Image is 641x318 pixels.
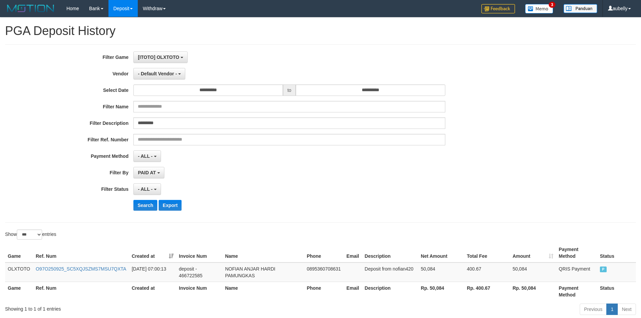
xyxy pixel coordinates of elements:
h1: PGA Deposit History [5,24,636,38]
th: Email [344,282,362,301]
button: PAID AT [133,167,164,178]
th: Email [344,243,362,262]
button: - ALL - [133,183,161,195]
th: Invoice Num [176,282,222,301]
img: panduan.png [564,4,597,13]
span: - ALL - [138,153,153,159]
th: Rp. 50,084 [510,282,556,301]
th: Ref. Num [33,243,129,262]
td: 400.67 [464,262,510,282]
img: MOTION_logo.png [5,3,56,13]
button: - ALL - [133,150,161,162]
th: Total Fee [464,243,510,262]
th: Rp. 50,084 [418,282,464,301]
span: PAID [600,267,607,272]
span: 3 [549,2,556,8]
button: [ITOTO] OLXTOTO [133,51,188,63]
span: [ITOTO] OLXTOTO [138,55,179,60]
th: Net Amount [418,243,464,262]
td: deposit - 466722585 [176,262,222,282]
div: Showing 1 to 1 of 1 entries [5,303,262,312]
th: Created at [129,282,176,301]
span: - Default Vendor - [138,71,177,76]
td: 0895360708631 [304,262,344,282]
th: Phone [304,243,344,262]
th: Rp. 400.67 [464,282,510,301]
img: Feedback.jpg [481,4,515,13]
th: Status [597,243,636,262]
td: NOFIAN ANJAR HARDI PAMUNGKAS [222,262,304,282]
button: Search [133,200,157,211]
td: Deposit from nofian420 [362,262,418,282]
td: OLXTOTO [5,262,33,282]
button: Export [159,200,182,211]
a: O97O250925_SC5XQJSZMS7MSU7QXTA [36,266,126,272]
th: Payment Method [556,282,597,301]
td: 50,084 [418,262,464,282]
td: 50,084 [510,262,556,282]
td: QRIS Payment [556,262,597,282]
a: 1 [606,304,618,315]
th: Created at: activate to sort column ascending [129,243,176,262]
span: - ALL - [138,186,153,192]
th: Name [222,282,304,301]
th: Game [5,282,33,301]
th: Invoice Num [176,243,222,262]
a: Previous [580,304,607,315]
th: Game [5,243,33,262]
span: PAID AT [138,170,156,175]
th: Phone [304,282,344,301]
span: to [283,84,296,96]
th: Payment Method [556,243,597,262]
a: Next [617,304,636,315]
select: Showentries [17,229,42,240]
th: Description [362,243,418,262]
th: Name [222,243,304,262]
button: - Default Vendor - [133,68,185,79]
th: Description [362,282,418,301]
img: Button%20Memo.svg [525,4,553,13]
td: [DATE] 07:00:13 [129,262,176,282]
th: Amount: activate to sort column ascending [510,243,556,262]
th: Ref. Num [33,282,129,301]
label: Show entries [5,229,56,240]
th: Status [597,282,636,301]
